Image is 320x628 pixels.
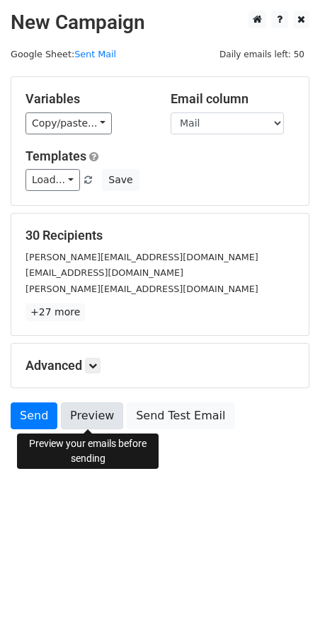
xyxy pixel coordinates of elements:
h5: Variables [25,91,149,107]
div: Preview your emails before sending [17,434,159,469]
a: Preview [61,402,123,429]
a: Copy/paste... [25,112,112,134]
h5: Advanced [25,358,295,373]
h5: Email column [171,91,295,107]
a: Load... [25,169,80,191]
a: +27 more [25,303,85,321]
h2: New Campaign [11,11,309,35]
small: [EMAIL_ADDRESS][DOMAIN_NAME] [25,267,183,278]
div: 聊天小工具 [249,560,320,628]
h5: 30 Recipients [25,228,295,243]
a: Sent Mail [74,49,116,59]
a: Send [11,402,57,429]
span: Daily emails left: 50 [215,47,309,62]
a: Templates [25,149,86,163]
a: Daily emails left: 50 [215,49,309,59]
small: [PERSON_NAME][EMAIL_ADDRESS][DOMAIN_NAME] [25,252,258,262]
a: Send Test Email [127,402,234,429]
small: [PERSON_NAME][EMAIL_ADDRESS][DOMAIN_NAME] [25,284,258,294]
small: Google Sheet: [11,49,116,59]
button: Save [102,169,139,191]
iframe: Chat Widget [249,560,320,628]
